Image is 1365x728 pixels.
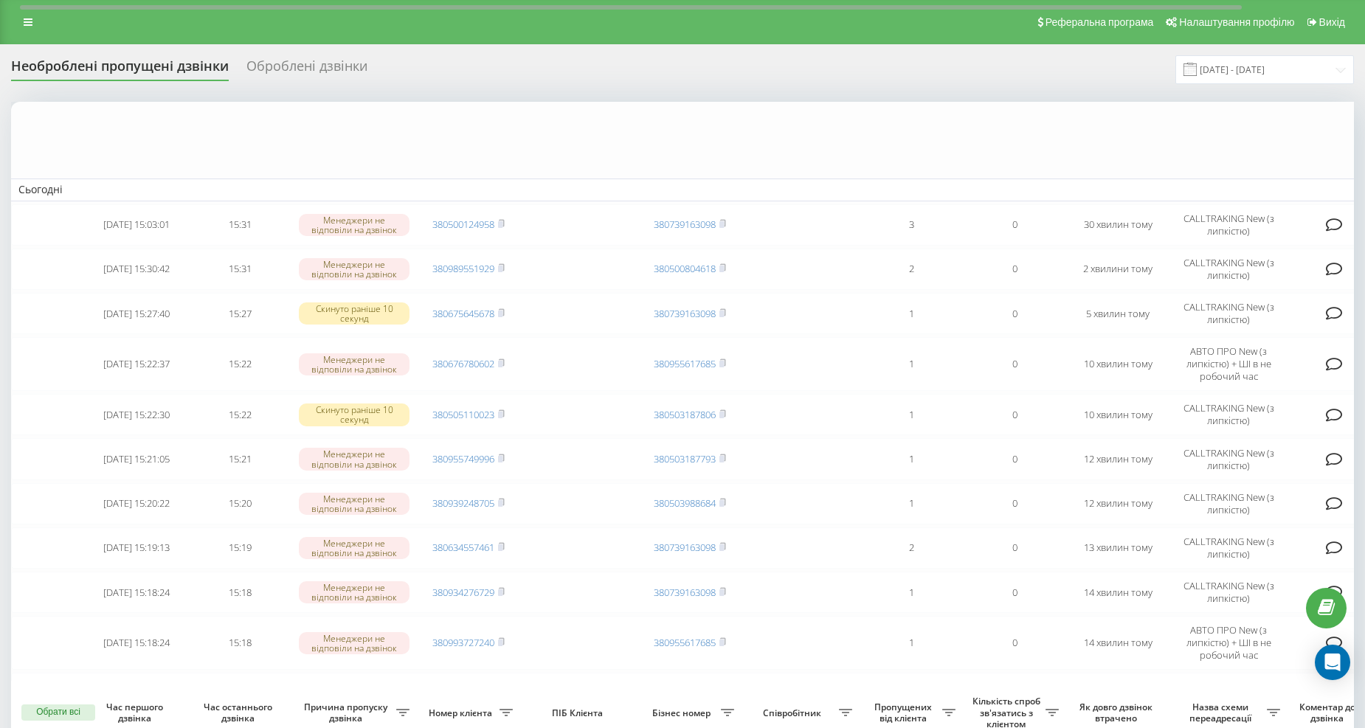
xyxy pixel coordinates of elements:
td: 13 хвилин тому [1066,527,1169,569]
td: [DATE] 15:27:40 [85,293,188,334]
td: 15:22 [188,337,291,391]
td: 15:17 [188,673,291,714]
td: 15:31 [188,249,291,290]
td: 1 [860,673,963,714]
td: 1 [860,438,963,479]
td: 10 хвилин тому [1066,337,1169,391]
span: Як довго дзвінок втрачено [1078,701,1158,724]
td: [DATE] 15:19:13 [85,527,188,569]
td: 30 хвилин тому [1066,204,1169,246]
div: Скинуто раніше 10 секунд [299,302,409,325]
td: 0 [963,293,1066,334]
td: 1 [860,483,963,524]
td: 15:22 [188,394,291,435]
a: 380634557461 [432,541,494,554]
div: Менеджери не відповіли на дзвінок [299,353,409,375]
button: Обрати всі [21,704,95,721]
a: 380675645678 [432,307,494,320]
td: 0 [963,673,1066,714]
span: Вихід [1319,16,1345,28]
td: 2 [860,249,963,290]
td: CALLTRAKING New (з липкістю) [1169,483,1288,524]
td: 1 [860,293,963,334]
td: 0 [963,438,1066,479]
span: Причина пропуску дзвінка [299,701,396,724]
a: 380739163098 [654,218,716,231]
td: 1 [860,572,963,613]
a: 380739163098 [654,541,716,554]
span: Пропущених від клієнта [867,701,942,724]
td: [DATE] 15:18:24 [85,616,188,670]
td: [DATE] 15:30:42 [85,249,188,290]
a: 380955749996 [432,452,494,465]
td: 15:20 [188,483,291,524]
td: CALLTRAKING New (з липкістю) [1169,527,1288,569]
span: Налаштування профілю [1179,16,1294,28]
span: Коментар до дзвінка [1295,701,1363,724]
td: 1 [860,616,963,670]
td: 0 [963,204,1066,246]
div: Необроблені пропущені дзвінки [11,58,229,81]
span: Реферальна програма [1046,16,1154,28]
div: Менеджери не відповіли на дзвінок [299,214,409,236]
div: Open Intercom Messenger [1315,645,1350,680]
a: 380500804618 [654,262,716,275]
td: 3 [860,204,963,246]
td: 2 хвилини тому [1066,249,1169,290]
a: 380993727240 [432,636,494,649]
td: CALLTRAKING New (з липкістю) [1169,204,1288,246]
span: Час останнього дзвінка [200,701,280,724]
td: 0 [963,616,1066,670]
td: 15:27 [188,293,291,334]
td: 0 [963,483,1066,524]
a: 380500124958 [432,218,494,231]
div: Менеджери не відповіли на дзвінок [299,258,409,280]
a: 380934276729 [432,586,494,599]
td: 12 хвилин тому [1066,438,1169,479]
td: АВТО ПРО New (з липкістю) + ШІ в не робочий час [1169,616,1288,670]
td: [DATE] 15:18:24 [85,572,188,613]
a: 380955617685 [654,357,716,370]
div: Оброблені дзвінки [246,58,367,81]
span: Бізнес номер [646,707,721,719]
td: [DATE] 15:22:37 [85,337,188,391]
td: CALLTRAKING New (з липкістю) [1169,293,1288,334]
td: 1 [860,337,963,391]
a: 380503187793 [654,452,716,465]
td: 0 [963,394,1066,435]
a: 380939248705 [432,496,494,510]
td: 15:18 [188,616,291,670]
td: 15:18 [188,572,291,613]
a: 380955617685 [654,636,716,649]
td: 15:19 [188,527,291,569]
span: Співробітник [749,707,839,719]
div: Менеджери не відповіли на дзвінок [299,537,409,559]
a: 380739163098 [654,586,716,599]
div: Менеджери не відповіли на дзвінок [299,448,409,470]
td: 10 хвилин тому [1066,394,1169,435]
td: 0 [963,527,1066,569]
span: Номер клієнта [424,707,500,719]
a: 380503988684 [654,496,716,510]
td: CALLTRAKING New (з липкістю) [1169,438,1288,479]
td: 0 [963,572,1066,613]
td: АВТО ПРО New (з липкістю) + ШІ в не робочий час [1169,337,1288,391]
td: 0 [963,337,1066,391]
td: 1 [860,394,963,435]
div: Менеджери не відповіли на дзвінок [299,581,409,603]
td: 14 хвилин тому [1066,572,1169,613]
td: 12 хвилин тому [1066,483,1169,524]
td: 5 хвилин тому [1066,293,1169,334]
td: [DATE] 15:17:42 [85,673,188,714]
td: CALLTRAKING New (з липкістю) [1169,673,1288,714]
a: 380503187806 [654,408,716,421]
span: ПІБ Клієнта [533,707,626,719]
a: 380505110023 [432,408,494,421]
td: 15:31 [188,204,291,246]
div: Менеджери не відповіли на дзвінок [299,493,409,515]
a: 380739163098 [654,307,716,320]
a: 380676780602 [432,357,494,370]
td: [DATE] 15:21:05 [85,438,188,479]
span: Назва схеми переадресації [1177,701,1267,724]
td: 14 хвилин тому [1066,616,1169,670]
